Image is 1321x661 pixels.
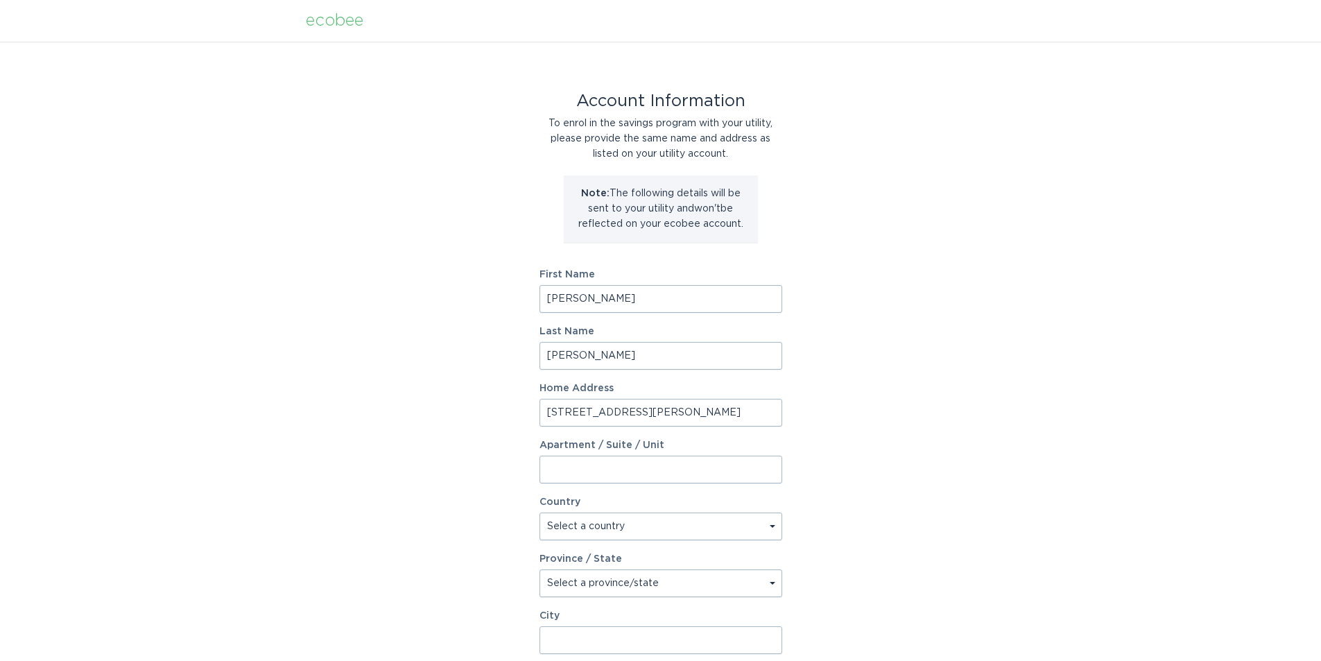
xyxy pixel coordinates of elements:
[539,94,782,109] div: Account Information
[539,384,782,393] label: Home Address
[539,440,782,450] label: Apartment / Suite / Unit
[581,189,610,198] strong: Note:
[574,186,748,232] p: The following details will be sent to your utility and won't be reflected on your ecobee account.
[539,497,580,507] label: Country
[539,327,782,336] label: Last Name
[539,554,622,564] label: Province / State
[306,13,363,28] div: ecobee
[539,611,782,621] label: City
[539,270,782,280] label: First Name
[539,116,782,162] div: To enrol in the savings program with your utility, please provide the same name and address as li...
